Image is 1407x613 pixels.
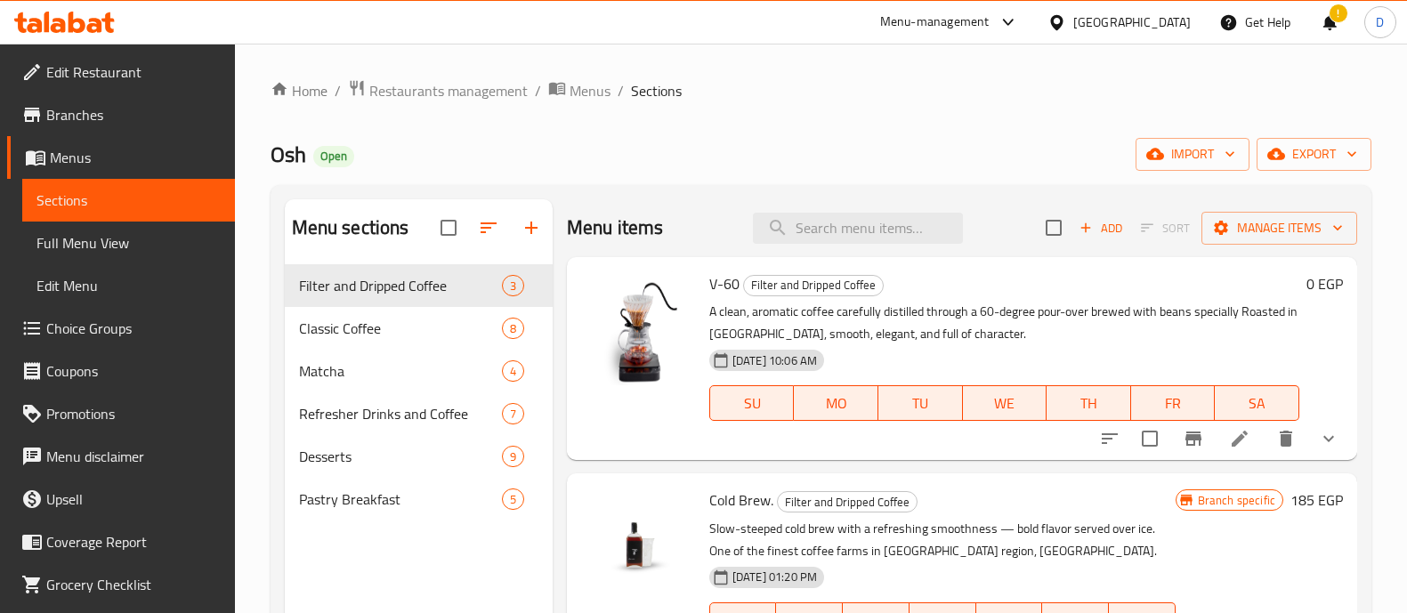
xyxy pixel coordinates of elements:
[271,79,1371,102] nav: breadcrumb
[7,350,235,392] a: Coupons
[503,448,523,465] span: 9
[22,179,235,222] a: Sections
[878,385,963,421] button: TU
[46,531,221,553] span: Coverage Report
[46,488,221,510] span: Upsell
[1215,385,1299,421] button: SA
[22,222,235,264] a: Full Menu View
[963,385,1047,421] button: WE
[1290,488,1343,512] h6: 185 EGP
[502,318,524,339] div: items
[430,209,467,246] span: Select all sections
[1088,417,1131,460] button: sort-choices
[753,213,963,244] input: search
[725,569,824,585] span: [DATE] 01:20 PM
[548,79,611,102] a: Menus
[1131,385,1216,421] button: FR
[285,257,553,528] nav: Menu sections
[285,264,553,307] div: Filter and Dripped Coffee3
[880,12,990,33] div: Menu-management
[285,350,553,392] div: Matcha4
[1136,138,1249,171] button: import
[725,352,824,369] span: [DATE] 10:06 AM
[778,492,917,512] span: Filter and Dripped Coffee
[631,80,682,101] span: Sections
[1201,212,1357,245] button: Manage items
[1129,214,1201,242] span: Select section first
[1172,417,1215,460] button: Branch-specific-item
[22,264,235,307] a: Edit Menu
[369,80,528,101] span: Restaurants management
[285,307,553,350] div: Classic Coffee8
[570,80,611,101] span: Menus
[299,403,502,424] span: Refresher Drinks and Coffee
[502,403,524,424] div: items
[777,491,918,512] div: Filter and Dripped Coffee
[7,520,235,563] a: Coverage Report
[618,80,624,101] li: /
[1047,385,1131,421] button: TH
[1229,428,1250,449] a: Edit menu item
[271,134,306,174] span: Osh
[46,403,221,424] span: Promotions
[502,275,524,296] div: items
[285,478,553,520] div: Pastry Breakfast5
[299,488,502,510] span: Pastry Breakfast
[285,392,553,435] div: Refresher Drinks and Coffee7
[581,488,695,601] img: Cold Brew.
[709,385,794,421] button: SU
[299,446,502,467] span: Desserts
[1138,391,1209,416] span: FR
[503,278,523,294] span: 3
[794,385,878,421] button: MO
[299,275,502,296] div: Filter and Dripped Coffee
[885,391,956,416] span: TU
[50,147,221,168] span: Menus
[299,360,502,382] span: Matcha
[510,206,553,249] button: Add section
[709,301,1299,345] p: A clean, aromatic coffee carefully distilled through a 60-degree pour-over brewed with beans spec...
[567,214,664,241] h2: Menu items
[1054,391,1124,416] span: TH
[46,318,221,339] span: Choice Groups
[7,136,235,179] a: Menus
[1035,209,1072,246] span: Select section
[503,363,523,380] span: 4
[36,275,221,296] span: Edit Menu
[1265,417,1307,460] button: delete
[801,391,871,416] span: MO
[1222,391,1292,416] span: SA
[7,93,235,136] a: Branches
[1077,218,1125,238] span: Add
[581,271,695,385] img: V-60
[1150,143,1235,165] span: import
[36,190,221,211] span: Sections
[1073,12,1191,32] div: [GEOGRAPHIC_DATA]
[717,391,787,416] span: SU
[1257,138,1371,171] button: export
[709,270,740,297] span: V-60
[7,392,235,435] a: Promotions
[709,487,773,513] span: Cold Brew.
[7,478,235,520] a: Upsell
[502,360,524,382] div: items
[7,435,235,478] a: Menu disclaimer
[467,206,510,249] span: Sort sections
[299,318,502,339] span: Classic Coffee
[313,149,354,164] span: Open
[36,232,221,254] span: Full Menu View
[503,320,523,337] span: 8
[1191,492,1282,509] span: Branch specific
[313,146,354,167] div: Open
[709,518,1176,562] p: Slow-steeped cold brew with a refreshing smoothness — bold flavor served over ice. One of the fin...
[1318,428,1339,449] svg: Show Choices
[502,446,524,467] div: items
[503,491,523,508] span: 5
[1307,417,1350,460] button: show more
[292,214,409,241] h2: Menu sections
[970,391,1040,416] span: WE
[535,80,541,101] li: /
